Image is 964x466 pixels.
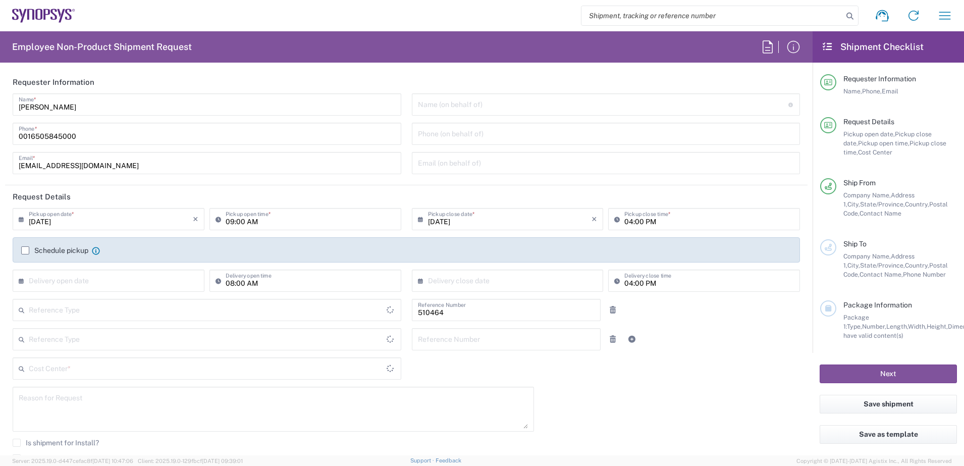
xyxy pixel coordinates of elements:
[858,139,909,147] span: Pickup open time,
[860,262,905,269] span: State/Province,
[905,262,929,269] span: Country,
[592,211,597,227] i: ×
[862,323,886,330] span: Number,
[860,200,905,208] span: State/Province,
[843,252,891,260] span: Company Name,
[843,118,894,126] span: Request Details
[886,323,908,330] span: Length,
[847,323,862,330] span: Type,
[882,87,898,95] span: Email
[13,439,99,447] label: Is shipment for Install?
[820,365,957,383] button: Next
[903,271,946,278] span: Phone Number
[12,458,133,464] span: Server: 2025.19.0-d447cefac8f
[847,262,860,269] span: City,
[606,303,620,317] a: Remove Reference
[138,458,243,464] span: Client: 2025.19.0-129fbcf
[908,323,927,330] span: Width,
[581,6,843,25] input: Shipment, tracking or reference number
[13,454,83,462] label: Request Expedite
[843,191,891,199] span: Company Name,
[92,458,133,464] span: [DATE] 10:47:06
[12,41,192,53] h2: Employee Non-Product Shipment Request
[21,246,88,254] label: Schedule pickup
[843,301,912,309] span: Package Information
[13,192,71,202] h2: Request Details
[905,200,929,208] span: Country,
[822,41,924,53] h2: Shipment Checklist
[843,130,895,138] span: Pickup open date,
[843,314,869,330] span: Package 1:
[862,87,882,95] span: Phone,
[858,148,892,156] span: Cost Center
[410,457,436,463] a: Support
[13,77,94,87] h2: Requester Information
[843,87,862,95] span: Name,
[820,395,957,413] button: Save shipment
[625,332,639,346] a: Add Reference
[436,457,461,463] a: Feedback
[860,210,901,217] span: Contact Name
[843,179,876,187] span: Ship From
[860,271,903,278] span: Contact Name,
[796,456,952,465] span: Copyright © [DATE]-[DATE] Agistix Inc., All Rights Reserved
[606,332,620,346] a: Remove Reference
[843,75,916,83] span: Requester Information
[193,211,198,227] i: ×
[847,200,860,208] span: City,
[820,425,957,444] button: Save as template
[927,323,948,330] span: Height,
[202,458,243,464] span: [DATE] 09:39:01
[843,240,867,248] span: Ship To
